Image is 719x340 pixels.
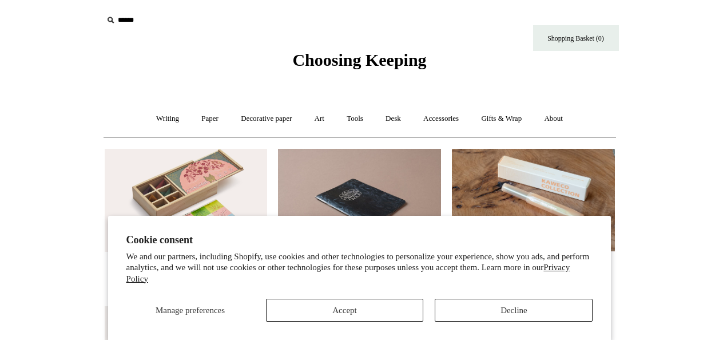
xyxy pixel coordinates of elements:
button: Accept [266,299,424,322]
a: Black Moire Choosing Keeping Medium Notebook Black Moire Choosing Keeping Medium Notebook [278,149,440,252]
p: We and our partners, including Shopify, use cookies and other technologies to personalize your ex... [126,251,593,285]
a: Shopping Basket (0) [533,25,619,51]
button: Manage preferences [126,299,255,322]
a: Apricot Pearl Kaweco Collection Classic Sport Fountain Pen Apricot Pearl Kaweco Collection Classi... [452,149,614,252]
a: Writing [146,104,189,134]
a: Privacy Policy [126,263,570,283]
a: Gifts & Wrap [471,104,532,134]
img: Black Moire Choosing Keeping Medium Notebook [278,149,440,252]
a: Art [304,104,335,134]
a: Paper [191,104,229,134]
button: Decline [435,299,593,322]
a: Decorative paper [231,104,302,134]
img: Apricot Pearl Kaweco Collection Classic Sport Fountain Pen [452,149,614,252]
div: 21 Traditional Japanese Floral Incense Cones [108,258,264,272]
span: Choosing Keeping [292,50,426,69]
a: Choosing Keeping [292,60,426,68]
a: 21 Traditional Japanese Floral Incense Cones £25.00 [105,258,267,305]
a: Tools [336,104,374,134]
a: Accessories [413,104,469,134]
a: 21 Traditional Japanese Floral Incense Cones 21 Traditional Japanese Floral Incense Cones [105,149,267,252]
span: Manage preferences [156,306,225,315]
a: About [534,104,573,134]
a: Desk [375,104,411,134]
img: 21 Traditional Japanese Floral Incense Cones [105,149,267,252]
h2: Cookie consent [126,234,593,246]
